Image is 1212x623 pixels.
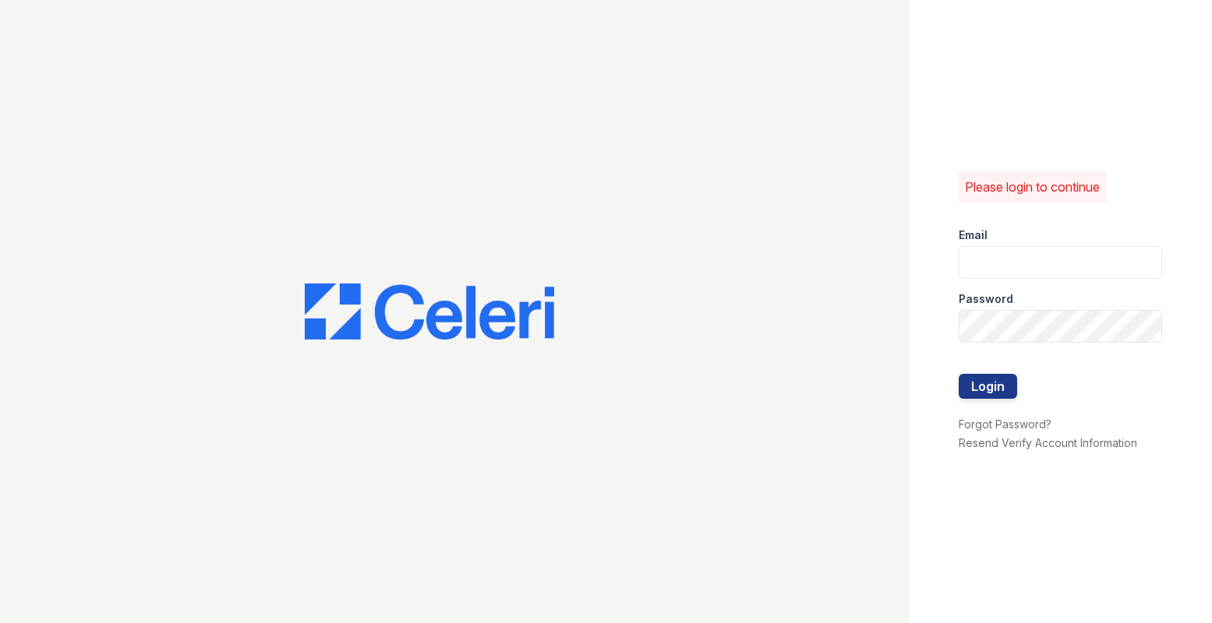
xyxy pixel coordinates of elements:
[959,291,1013,307] label: Password
[959,227,988,243] label: Email
[959,417,1051,431] a: Forgot Password?
[305,283,554,340] img: CE_Logo_Blue-a8612792a0a2168367f1c8372b55b34899dd931a85d93a1a3d3e32e68fde9ad4.png
[959,436,1137,449] a: Resend Verify Account Information
[959,374,1017,399] button: Login
[965,178,1100,196] p: Please login to continue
